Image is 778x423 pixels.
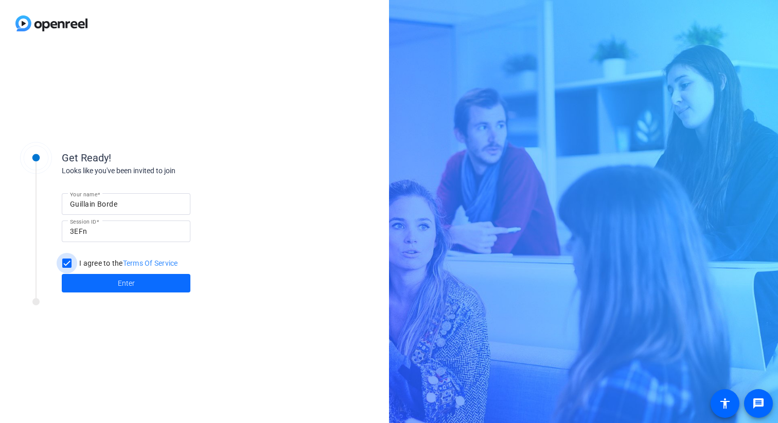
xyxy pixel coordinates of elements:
button: Enter [62,274,190,292]
div: Get Ready! [62,150,268,165]
label: I agree to the [77,258,178,268]
span: Enter [118,278,135,289]
div: Looks like you've been invited to join [62,165,268,176]
mat-icon: message [752,397,765,410]
mat-label: Session ID [70,218,96,225]
a: Terms Of Service [123,259,178,267]
mat-label: Your name [70,191,97,197]
mat-icon: accessibility [719,397,731,410]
